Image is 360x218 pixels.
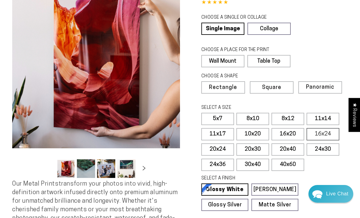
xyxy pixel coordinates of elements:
[201,143,234,156] label: 20x24
[251,183,298,196] a: [PERSON_NAME]
[308,185,353,203] div: Chat widget toggle
[247,55,290,67] label: Table Top
[201,55,244,67] label: Wall Mount
[236,159,269,171] label: 30x40
[251,199,298,211] a: Matte Silver
[201,47,285,54] legend: CHOOSE A PLACE FOR THE PRINT
[201,23,244,35] a: Single Image
[236,113,269,125] label: 8x10
[57,159,75,178] button: Load image 1 in gallery view
[236,128,269,140] label: 10x20
[272,128,304,140] label: 16x20
[201,175,287,182] legend: SELECT A FINISH
[77,159,95,178] button: Load image 2 in gallery view
[307,128,339,140] label: 16x24
[272,159,304,171] label: 40x60
[117,159,135,178] button: Load image 4 in gallery view
[201,183,248,196] a: Glossy White
[307,143,339,156] label: 24x30
[201,73,286,80] legend: CHOOSE A SHAPE
[137,162,151,176] button: Slide right
[307,113,339,125] label: 11x14
[348,98,360,132] div: Click to open Judge.me floating reviews tab
[97,159,115,178] button: Load image 3 in gallery view
[41,162,55,176] button: Slide left
[326,185,348,203] div: Contact Us Directly
[201,128,234,140] label: 11x17
[236,143,269,156] label: 20x30
[201,105,287,111] legend: SELECT A SIZE
[201,199,248,211] a: Glossy Silver
[201,113,234,125] label: 5x7
[262,85,281,91] span: Square
[272,143,304,156] label: 20x40
[272,113,304,125] label: 8x12
[306,84,334,90] span: Panoramic
[209,85,237,91] span: Rectangle
[201,159,234,171] label: 24x36
[201,14,285,21] legend: CHOOSE A SINGLE OR COLLAGE
[247,23,290,35] a: Collage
